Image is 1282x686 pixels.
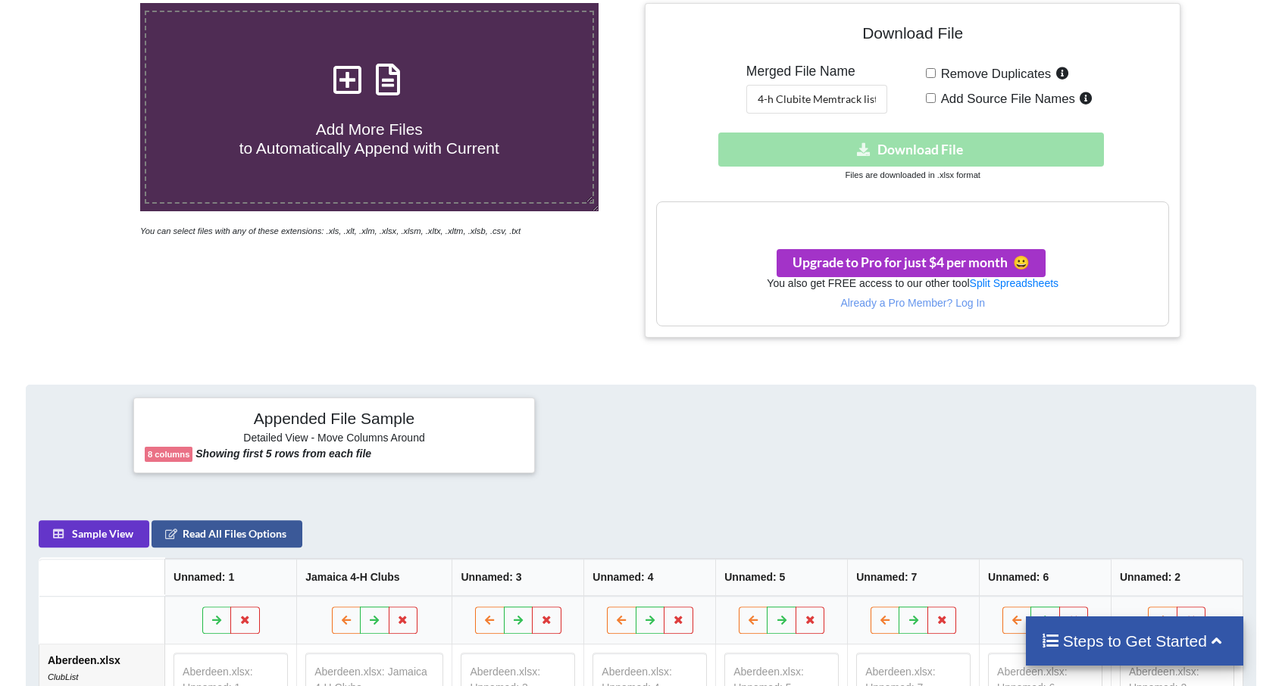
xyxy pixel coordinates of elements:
[239,120,499,157] span: Add More Files to Automatically Append with Current
[657,277,1169,290] h6: You also get FREE access to our other tool
[979,559,1111,596] th: Unnamed: 6
[1111,559,1243,596] th: Unnamed: 2
[970,277,1059,289] a: Split Spreadsheets
[39,520,149,547] button: Sample View
[746,64,887,80] h5: Merged File Name
[657,295,1169,310] p: Already a Pro Member? Log In
[48,672,78,681] i: ClubList
[452,559,583,596] th: Unnamed: 3
[140,226,521,235] i: You can select files with any of these extensions: .xls, .xlt, .xlm, .xlsx, .xlsm, .xltx, .xltm, ...
[164,559,296,596] th: Unnamed: 1
[793,254,1030,270] span: Upgrade to Pro for just $4 per month
[777,249,1046,277] button: Upgrade to Pro for just $4 per monthsmile
[145,409,524,430] h4: Appended File Sample
[657,210,1169,226] h3: Your files are more than 1 MB
[145,432,524,447] h6: Detailed View - Move Columns Around
[1008,254,1030,270] span: smile
[583,559,715,596] th: Unnamed: 4
[152,520,302,547] button: Read All Files Options
[746,85,887,114] input: Enter File Name
[656,14,1170,58] h4: Download File
[148,450,189,459] b: 8 columns
[715,559,847,596] th: Unnamed: 5
[847,559,979,596] th: Unnamed: 7
[1041,631,1228,650] h4: Steps to Get Started
[936,92,1075,106] span: Add Source File Names
[195,447,371,460] b: Showing first 5 rows from each file
[846,170,980,179] small: Files are downloaded in .xlsx format
[296,559,452,596] th: Jamaica 4-H Clubs
[936,67,1052,81] span: Remove Duplicates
